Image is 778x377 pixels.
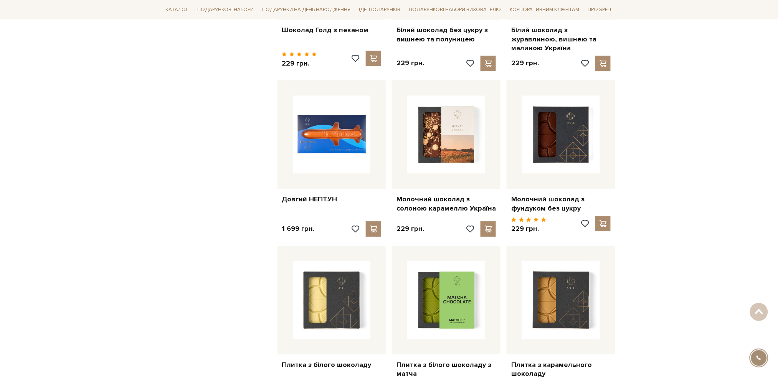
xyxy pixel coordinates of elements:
p: 229 грн. [282,59,317,68]
a: Корпоративним клієнтам [507,3,582,16]
a: Каталог [163,4,192,16]
a: Білий шоколад з журавлиною, вишнею та малиною Україна [511,26,611,53]
a: Подарункові набори [194,4,257,16]
p: 229 грн. [396,59,424,67]
a: Плитка з білого шоколаду [282,361,382,369]
a: Про Spell [585,4,615,16]
a: Шоколад Голд з пеканом [282,26,382,35]
a: Ідеї подарунків [356,4,403,16]
a: Подарункові набори вихователю [406,3,504,16]
a: Довгий НЕПТУН [282,195,382,204]
p: 229 грн. [511,224,546,233]
a: Молочний шоколад з солоною карамеллю Україна [396,195,496,213]
a: Молочний шоколад з фундуком без цукру [511,195,611,213]
p: 1 699 грн. [282,224,315,233]
p: 229 грн. [396,224,424,233]
a: Подарунки на День народження [259,4,353,16]
p: 229 грн. [511,59,539,67]
a: Білий шоколад без цукру з вишнею та полуницею [396,26,496,44]
img: Молочний шоколад з солоною карамеллю Україна [407,95,485,173]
